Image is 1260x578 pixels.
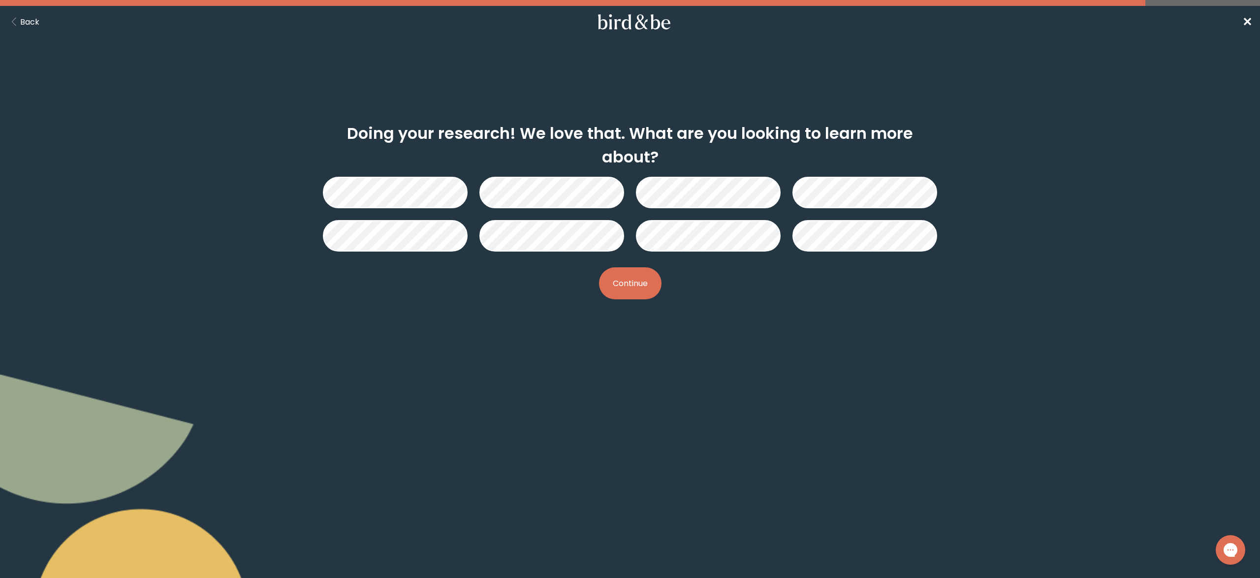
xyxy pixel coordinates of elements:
iframe: Gorgias live chat messenger [1211,532,1250,568]
span: ✕ [1242,14,1252,30]
h2: Doing your research! We love that. What are you looking to learn more about? [323,122,937,169]
button: Continue [599,267,661,299]
button: Back Button [8,16,39,28]
a: ✕ [1242,13,1252,31]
